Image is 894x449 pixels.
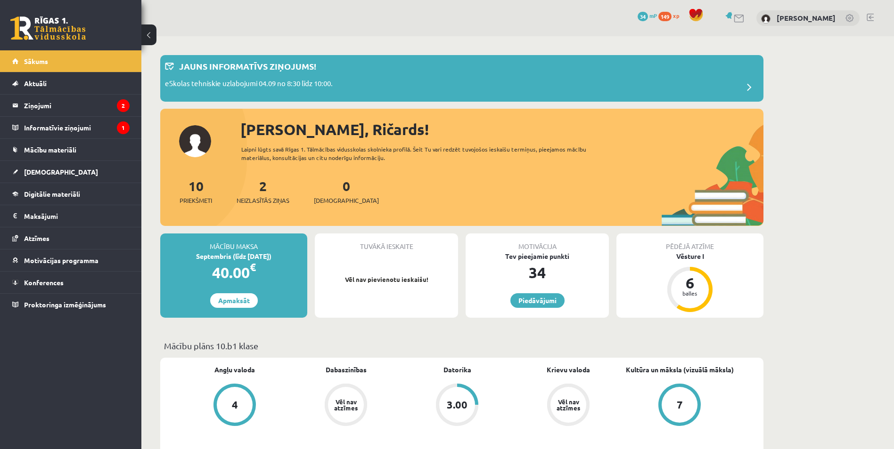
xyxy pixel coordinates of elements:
[673,12,679,19] span: xp
[314,177,379,205] a: 0[DEMOGRAPHIC_DATA]
[24,256,98,265] span: Motivācijas programma
[165,78,333,91] p: eSkolas tehniskie uzlabojumi 04.09 no 8:30 līdz 10:00.
[12,139,130,160] a: Mācību materiāli
[624,384,735,428] a: 7
[12,161,130,183] a: [DEMOGRAPHIC_DATA]
[24,190,80,198] span: Digitālie materiāli
[658,12,672,21] span: 149
[12,272,130,293] a: Konferences
[333,399,359,411] div: Vēl nav atzīmes
[12,227,130,249] a: Atzīmes
[677,400,683,410] div: 7
[315,233,458,251] div: Tuvākā ieskaite
[638,12,657,19] a: 34 mP
[24,117,130,138] legend: Informatīvie ziņojumi
[24,79,47,88] span: Aktuāli
[160,261,307,284] div: 40.00
[466,251,609,261] div: Tev pieejamie punkti
[241,145,603,162] div: Laipni lūgts savā Rīgas 1. Tālmācības vidusskolas skolnieka profilā. Šeit Tu vari redzēt tuvojošo...
[466,261,609,284] div: 34
[24,278,64,287] span: Konferences
[24,205,130,227] legend: Maksājumi
[210,293,258,308] a: Apmaksāt
[12,95,130,116] a: Ziņojumi2
[761,14,771,24] img: Ričards Jēgers
[12,205,130,227] a: Maksājumi
[164,339,760,352] p: Mācību plāns 10.b1 klase
[12,117,130,138] a: Informatīvie ziņojumi1
[658,12,684,19] a: 149 xp
[24,95,130,116] legend: Ziņojumi
[250,260,256,274] span: €
[314,196,379,205] span: [DEMOGRAPHIC_DATA]
[160,251,307,261] div: Septembris (līdz [DATE])
[443,365,471,375] a: Datorika
[676,275,704,290] div: 6
[160,233,307,251] div: Mācību maksa
[510,293,565,308] a: Piedāvājumi
[237,177,289,205] a: 2Neizlasītās ziņas
[547,365,590,375] a: Krievu valoda
[10,16,86,40] a: Rīgas 1. Tālmācības vidusskola
[117,99,130,112] i: 2
[555,399,582,411] div: Vēl nav atzīmes
[180,196,212,205] span: Priekšmeti
[214,365,255,375] a: Angļu valoda
[402,384,513,428] a: 3.00
[12,294,130,315] a: Proktoringa izmēģinājums
[638,12,648,21] span: 34
[290,384,402,428] a: Vēl nav atzīmes
[447,400,468,410] div: 3.00
[326,365,367,375] a: Dabaszinības
[24,168,98,176] span: [DEMOGRAPHIC_DATA]
[616,251,763,261] div: Vēsture I
[12,183,130,205] a: Digitālie materiāli
[117,121,130,134] i: 1
[616,251,763,313] a: Vēsture I 6 balles
[12,50,130,72] a: Sākums
[240,118,763,141] div: [PERSON_NAME], Ričards!
[649,12,657,19] span: mP
[232,400,238,410] div: 4
[24,145,76,154] span: Mācību materiāli
[12,249,130,271] a: Motivācijas programma
[179,384,290,428] a: 4
[237,196,289,205] span: Neizlasītās ziņas
[180,177,212,205] a: 10Priekšmeti
[466,233,609,251] div: Motivācija
[626,365,734,375] a: Kultūra un māksla (vizuālā māksla)
[616,233,763,251] div: Pēdējā atzīme
[777,13,836,23] a: [PERSON_NAME]
[320,275,453,284] p: Vēl nav pievienotu ieskaišu!
[165,60,759,97] a: Jauns informatīvs ziņojums! eSkolas tehniskie uzlabojumi 04.09 no 8:30 līdz 10:00.
[676,290,704,296] div: balles
[24,57,48,65] span: Sākums
[179,60,316,72] p: Jauns informatīvs ziņojums!
[513,384,624,428] a: Vēl nav atzīmes
[24,234,49,242] span: Atzīmes
[24,300,106,309] span: Proktoringa izmēģinājums
[12,72,130,94] a: Aktuāli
